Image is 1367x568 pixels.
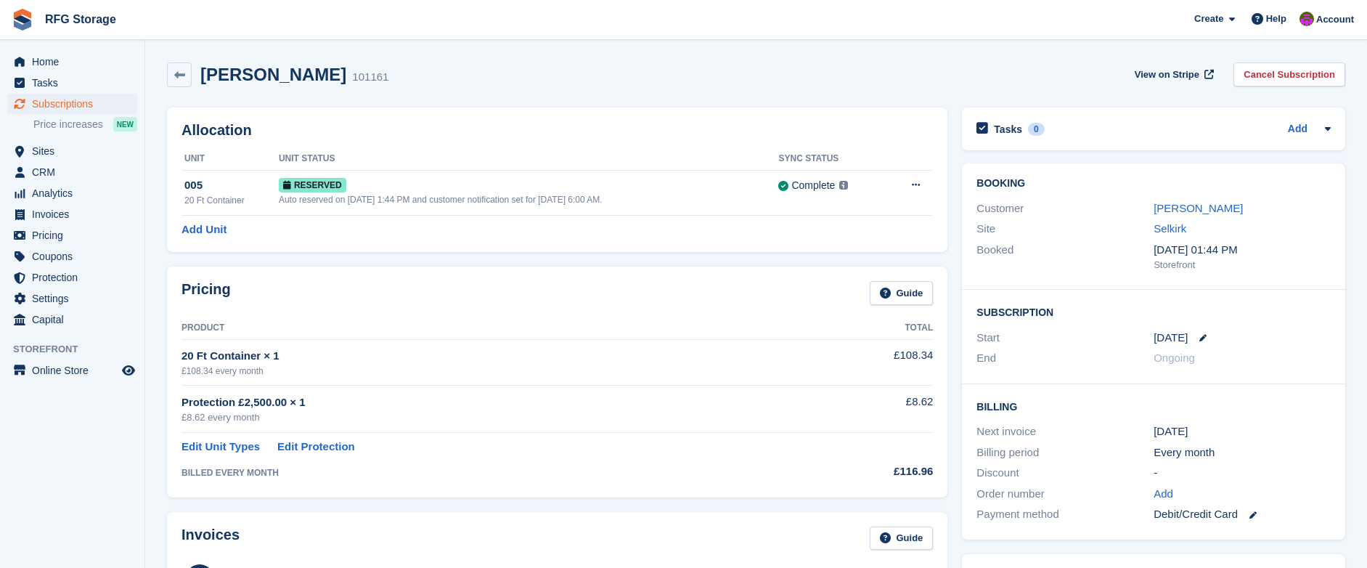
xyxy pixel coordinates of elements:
[7,52,137,72] a: menu
[976,221,1154,238] div: Site
[870,527,934,551] a: Guide
[1288,121,1307,138] a: Add
[32,246,119,267] span: Coupons
[32,162,119,182] span: CRM
[7,204,137,224] a: menu
[184,194,279,207] div: 20 Ft Container
[13,342,144,357] span: Storefront
[794,317,934,340] th: Total
[120,362,137,379] a: Preview store
[32,360,119,381] span: Online Store
[32,225,119,246] span: Pricing
[1154,242,1331,259] div: [DATE] 01:44 PM
[181,439,260,455] a: Edit Unit Types
[32,141,119,161] span: Sites
[1154,330,1188,346] time: 2025-08-13 00:00:00 UTC
[1154,465,1331,482] div: -
[32,267,119,288] span: Protection
[1154,202,1243,214] a: [PERSON_NAME]
[976,200,1154,217] div: Customer
[1154,222,1186,235] a: Selkirk
[181,281,231,305] h2: Pricing
[277,439,355,455] a: Edit Protection
[181,348,794,365] div: 20 Ft Container × 1
[839,181,848,190] img: icon-info-grey-7440780725fd019a000dd9b08b2336e03edf1995a4989e88bcd33f0948082b44.svg
[33,116,137,132] a: Price increases NEW
[200,65,346,84] h2: [PERSON_NAME]
[976,399,1331,413] h2: Billing
[1299,12,1314,26] img: Laura Lawson
[994,123,1022,136] h2: Tasks
[181,147,279,171] th: Unit
[1028,123,1045,136] div: 0
[32,288,119,309] span: Settings
[33,118,103,131] span: Price increases
[181,317,794,340] th: Product
[976,350,1154,367] div: End
[32,309,119,330] span: Capital
[976,423,1154,440] div: Next invoice
[181,365,794,378] div: £108.34 every month
[7,162,137,182] a: menu
[976,330,1154,346] div: Start
[7,288,137,309] a: menu
[976,242,1154,272] div: Booked
[279,193,779,206] div: Auto reserved on [DATE] 1:44 PM and customer notification set for [DATE] 6:00 AM.
[181,222,227,238] a: Add Unit
[1154,258,1331,272] div: Storefront
[976,304,1331,319] h2: Subscription
[976,465,1154,482] div: Discount
[1154,445,1331,461] div: Every month
[7,94,137,114] a: menu
[113,117,137,131] div: NEW
[181,527,240,551] h2: Invoices
[870,281,934,305] a: Guide
[7,267,137,288] a: menu
[184,177,279,194] div: 005
[181,466,794,479] div: BILLED EVERY MONTH
[791,178,835,193] div: Complete
[181,410,794,425] div: £8.62 every month
[976,445,1154,461] div: Billing period
[1233,62,1345,86] a: Cancel Subscription
[794,463,934,480] div: £116.96
[181,394,794,411] div: Protection £2,500.00 × 1
[7,309,137,330] a: menu
[1154,423,1331,440] div: [DATE]
[1135,68,1199,82] span: View on Stripe
[1154,506,1331,523] div: Debit/Credit Card
[32,183,119,203] span: Analytics
[976,506,1154,523] div: Payment method
[7,225,137,246] a: menu
[794,339,934,385] td: £108.34
[7,141,137,161] a: menu
[1194,12,1223,26] span: Create
[279,147,779,171] th: Unit Status
[32,94,119,114] span: Subscriptions
[1154,486,1173,503] a: Add
[39,7,122,31] a: RFG Storage
[7,183,137,203] a: menu
[1154,352,1195,364] span: Ongoing
[32,52,119,72] span: Home
[12,9,33,31] img: stora-icon-8386f47178a22dfd0bd8f6a31ec36ba5ce8667c1dd55bd0f319d3a0aa187defe.svg
[352,69,388,86] div: 101161
[7,246,137,267] a: menu
[1316,12,1354,27] span: Account
[7,360,137,381] a: menu
[778,147,886,171] th: Sync Status
[181,122,933,139] h2: Allocation
[7,73,137,93] a: menu
[794,386,934,433] td: £8.62
[1129,62,1217,86] a: View on Stripe
[976,178,1331,190] h2: Booking
[1266,12,1286,26] span: Help
[279,178,346,192] span: Reserved
[976,486,1154,503] div: Order number
[32,204,119,224] span: Invoices
[32,73,119,93] span: Tasks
